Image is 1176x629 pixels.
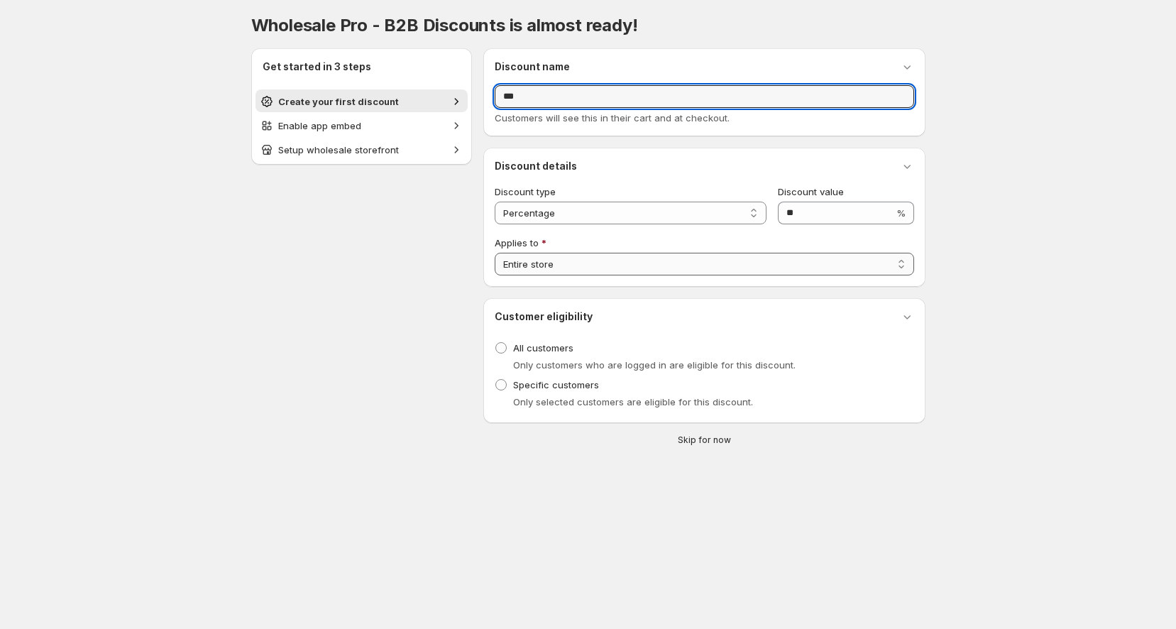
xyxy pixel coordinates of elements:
[678,434,731,446] span: Skip for now
[778,186,844,197] span: Discount value
[513,342,573,354] span: All customers
[495,186,556,197] span: Discount type
[478,432,931,449] button: Skip for now
[495,159,577,173] h3: Discount details
[513,396,753,408] span: Only selected customers are eligible for this discount.
[513,379,599,390] span: Specific customers
[495,112,730,124] span: Customers will see this in their cart and at checkout.
[495,60,570,74] h3: Discount name
[495,237,539,248] span: Applies to
[263,60,461,74] h2: Get started in 3 steps
[278,96,399,107] span: Create your first discount
[278,120,361,131] span: Enable app embed
[896,207,906,219] span: %
[251,14,925,37] h1: Wholesale Pro - B2B Discounts is almost ready!
[495,310,593,324] h3: Customer eligibility
[278,144,399,155] span: Setup wholesale storefront
[513,359,796,371] span: Only customers who are logged in are eligible for this discount.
